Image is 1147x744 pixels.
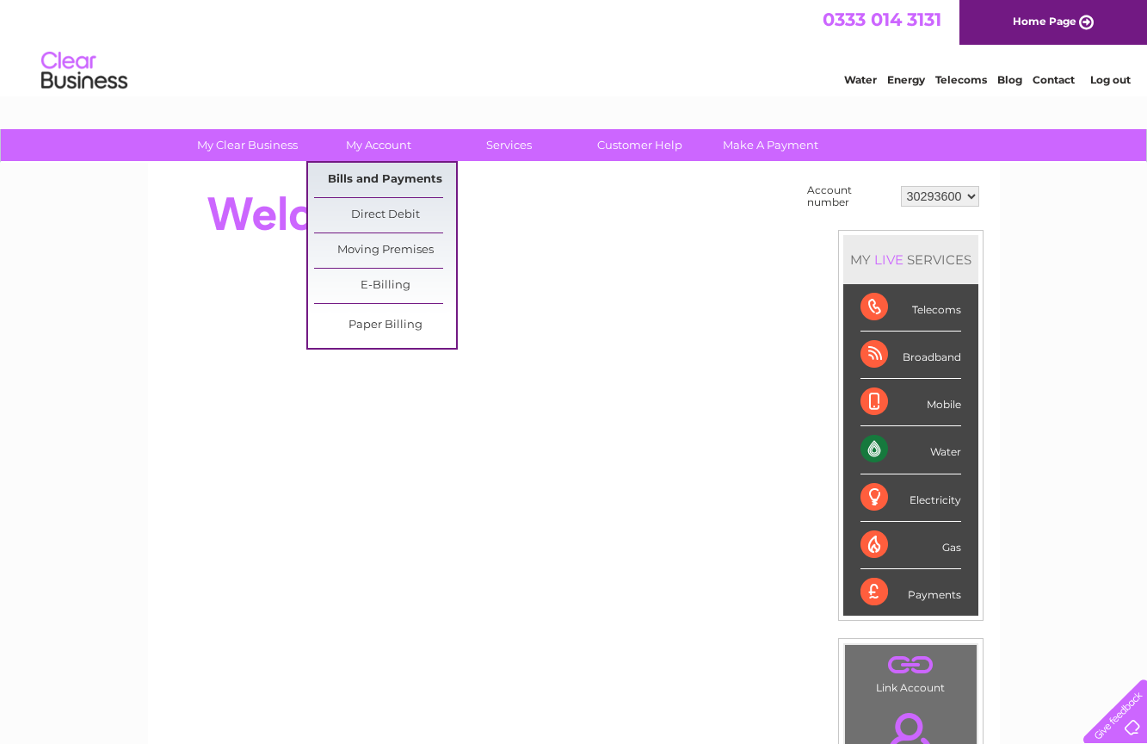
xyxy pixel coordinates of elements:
[860,569,961,616] div: Payments
[823,9,941,30] a: 0333 014 3131
[860,379,961,426] div: Mobile
[860,426,961,474] div: Water
[307,129,449,161] a: My Account
[438,129,580,161] a: Services
[997,73,1022,86] a: Blog
[871,251,907,268] div: LIVE
[860,522,961,569] div: Gas
[860,474,961,522] div: Electricity
[1090,73,1131,86] a: Log out
[844,644,977,698] td: Link Account
[314,269,456,303] a: E-Billing
[314,198,456,232] a: Direct Debit
[168,9,981,84] div: Clear Business is a trading name of Verastar Limited (registered in [GEOGRAPHIC_DATA] No. 3667643...
[1033,73,1075,86] a: Contact
[860,284,961,332] div: Telecoms
[569,129,711,161] a: Customer Help
[803,180,897,213] td: Account number
[860,332,961,379] div: Broadband
[700,129,842,161] a: Make A Payment
[843,235,978,284] div: MY SERVICES
[40,45,128,97] img: logo.png
[887,73,925,86] a: Energy
[935,73,987,86] a: Telecoms
[314,233,456,268] a: Moving Premises
[849,649,972,679] a: .
[314,163,456,197] a: Bills and Payments
[176,129,318,161] a: My Clear Business
[844,73,877,86] a: Water
[314,308,456,343] a: Paper Billing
